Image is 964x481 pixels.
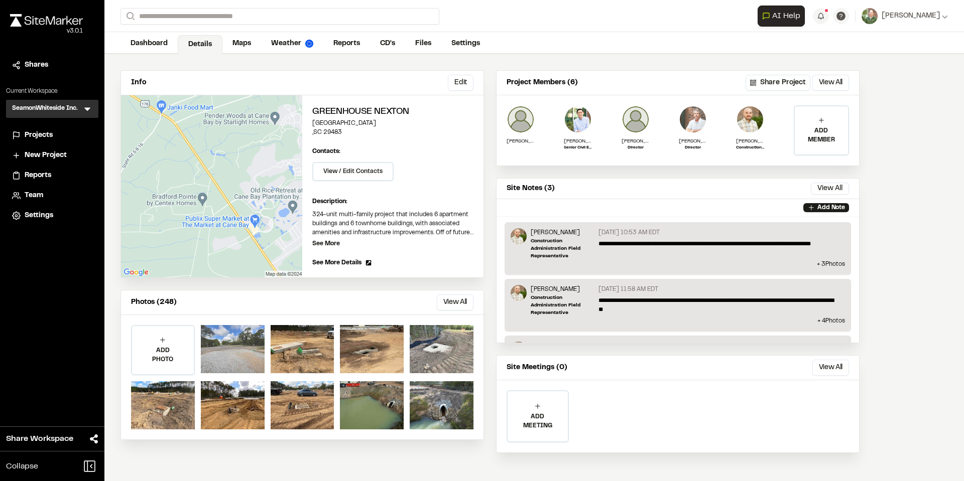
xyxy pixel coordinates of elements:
p: ADD MEETING [508,412,568,430]
img: Buddy Pusser [622,105,650,133]
img: rebrand.png [10,14,83,27]
img: Thomas Steinkoenig [507,105,535,133]
p: 324-unit multi-family project that includes 6 apartment buildings and 6 townhome buildings, with ... [312,210,473,237]
button: Share Project [746,75,810,91]
p: [PERSON_NAME] [531,285,594,294]
div: Open AI Assistant [758,6,809,27]
button: View All [437,294,473,310]
p: Info [131,77,146,88]
p: Construction Administration Field Representative [736,145,764,151]
h2: Greenhouse Nexton [312,105,473,119]
a: Reports [12,170,92,181]
a: CD's [370,34,405,53]
a: Settings [441,34,490,53]
span: Collapse [6,460,38,472]
p: Photos (248) [131,297,177,308]
span: See More Details [312,258,361,267]
button: View All [812,75,849,91]
p: Director [679,145,707,151]
a: Team [12,190,92,201]
a: Files [405,34,441,53]
a: Maps [222,34,261,53]
span: Settings [25,210,53,221]
p: [PERSON_NAME] [531,228,594,237]
p: [PERSON_NAME] [564,137,592,145]
p: Project Members (6) [507,77,578,88]
img: Donald Jones [679,105,707,133]
p: [DATE] 10:53 AM EDT [598,228,660,237]
button: [PERSON_NAME] [862,8,948,24]
a: Details [178,35,222,54]
p: Construction Administration Field Representative [531,294,594,316]
a: Reports [323,34,370,53]
p: ADD MEMBER [795,126,848,144]
span: Shares [25,60,48,71]
img: User [862,8,878,24]
div: Oh geez...please don't... [10,27,83,36]
p: + 3 Photo s [511,260,845,269]
img: Sinuhe Perez [736,105,764,133]
span: Share Workspace [6,433,73,445]
a: Dashboard [120,34,178,53]
button: View All [812,360,849,376]
a: Settings [12,210,92,221]
p: [PERSON_NAME] [531,342,594,351]
p: ADD PHOTO [132,346,194,364]
button: Edit [448,75,473,91]
a: Projects [12,130,92,141]
span: AI Help [772,10,800,22]
span: New Project [25,150,67,161]
p: Current Workspace [6,87,98,96]
a: Shares [12,60,92,71]
p: Add Note [817,203,845,212]
p: Director [622,145,650,151]
p: + 4 Photo s [511,316,845,326]
img: Sinuhe Perez [511,285,527,301]
a: New Project [12,150,92,161]
button: Open AI Assistant [758,6,805,27]
p: Construction Administration Field Representative [531,237,594,260]
p: [PERSON_NAME] [622,137,650,145]
span: Team [25,190,43,201]
p: [PERSON_NAME] [507,137,535,145]
p: Contacts: [312,147,340,156]
img: Sinuhe Perez [511,228,527,244]
span: Projects [25,130,53,141]
button: View All [811,183,849,195]
p: , SC 29483 [312,128,473,137]
p: Site Meetings (0) [507,362,567,373]
p: [DATE] 3:56 PM EDT [598,342,656,351]
p: Senior Civil Engineer [564,145,592,151]
p: [DATE] 11:58 AM EDT [598,285,658,294]
p: [PERSON_NAME] [679,137,707,145]
h3: SeamonWhiteside Inc. [12,104,78,114]
img: Sinuhe Perez [511,342,527,358]
p: [GEOGRAPHIC_DATA] [312,119,473,128]
button: Search [120,8,139,25]
p: Site Notes (3) [507,183,555,194]
span: [PERSON_NAME] [882,11,940,22]
p: See More [312,239,340,248]
p: [PERSON_NAME] [736,137,764,145]
img: precipai.png [305,40,313,48]
button: View / Edit Contacts [312,162,394,181]
p: Description: [312,197,473,206]
a: Weather [261,34,323,53]
span: Reports [25,170,51,181]
img: Andy Wong [564,105,592,133]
